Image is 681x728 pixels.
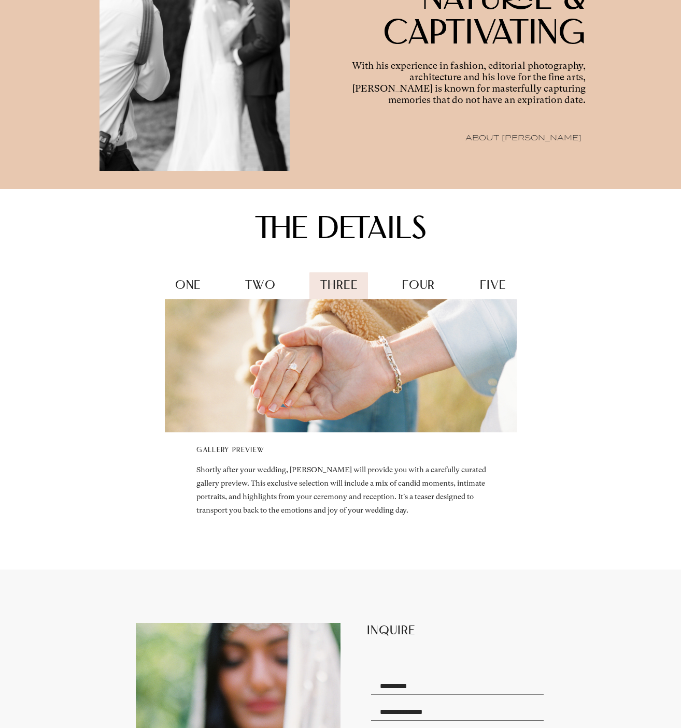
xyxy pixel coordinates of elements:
span: one [175,280,201,292]
span: the details [255,215,427,246]
span: five [480,280,506,292]
span: With his experience in fashion, editorial photography, architecture and his love for the fine art... [352,60,586,106]
span: four [402,280,435,292]
span: two [245,280,276,292]
h2: INQUIRE [367,623,545,653]
h5: Shortly after your wedding, [PERSON_NAME] will provide you with a carefully curated gallery previ... [196,463,490,517]
p: ABOUT [PERSON_NAME] [465,132,581,145]
span: three [320,280,358,292]
a: ABOUT [PERSON_NAME] [462,124,585,153]
span: CAPTiVATiNG [383,18,586,52]
h4: Gallery preview [196,446,490,456]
